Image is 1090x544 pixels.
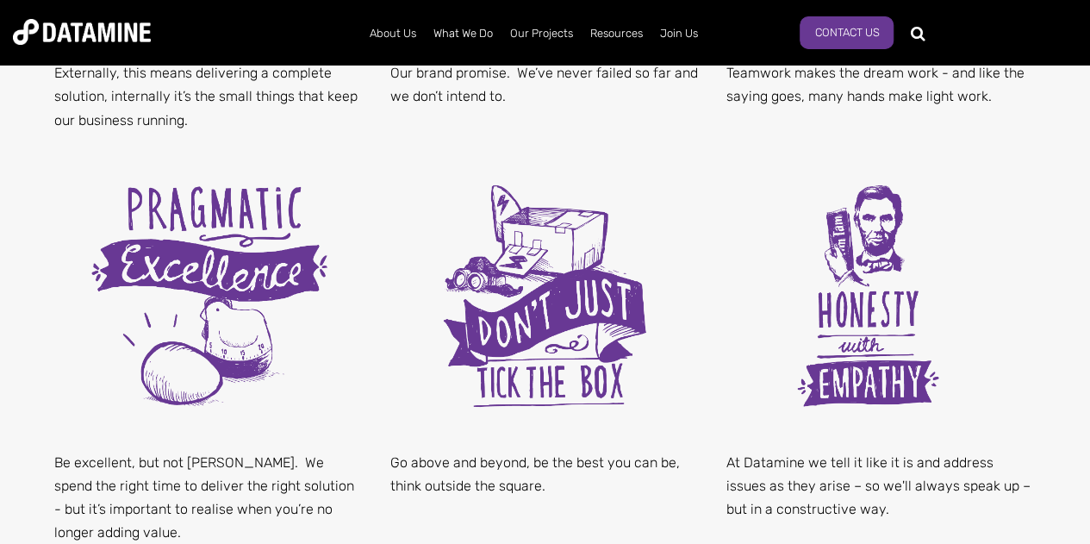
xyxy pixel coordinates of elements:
[501,11,582,56] a: Our Projects
[800,16,894,49] a: Contact Us
[389,61,700,108] p: Our brand promise. We’ve never failed so far and we don’t intend to.
[54,61,364,132] p: Externally, this means delivering a complete solution, internally it’s the small things that keep...
[389,451,700,497] p: Go above and beyond, be the best you can be, think outside the square.
[361,11,425,56] a: About Us
[582,11,651,56] a: Resources
[13,19,151,45] img: Datamine
[726,451,1036,522] p: At Datamine we tell it like it is and address issues as they arise – so we'll always speak up – b...
[726,61,1036,108] p: Teamwork makes the dream work - and like the saying goes, many hands make light work.
[407,158,682,434] img: Don't just tick the box
[425,11,501,56] a: What We Do
[651,11,707,56] a: Join Us
[743,158,1018,434] img: Honesty with Empathy
[72,158,347,434] img: Pragmatic excellence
